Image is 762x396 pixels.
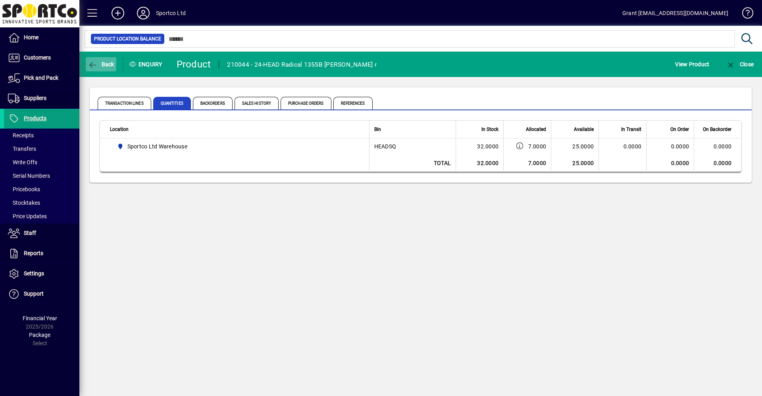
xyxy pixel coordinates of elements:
span: Home [24,34,38,40]
span: On Order [670,125,689,134]
td: HEADSQ [369,138,456,154]
button: Back [86,57,116,71]
span: On Backorder [703,125,731,134]
a: Transfers [4,142,79,156]
span: Sportco Ltd Warehouse [114,142,360,151]
app-page-header-button: Back [79,57,123,71]
span: View Product [675,58,709,71]
app-page-header-button: Close enquiry [718,57,762,71]
span: Package [29,332,50,338]
span: Allocated [526,125,546,134]
button: Close [724,57,756,71]
td: 0.0000 [694,154,741,172]
span: In Stock [481,125,498,134]
span: Close [726,61,754,67]
td: 7.0000 [503,154,551,172]
span: Write Offs [8,159,37,165]
button: View Product [673,57,711,71]
a: Stocktakes [4,196,79,210]
a: Reports [4,244,79,263]
span: Sales History [235,97,279,110]
span: Receipts [8,132,34,138]
span: Pick and Pack [24,75,58,81]
span: Reports [24,250,43,256]
span: Back [88,61,114,67]
a: Customers [4,48,79,68]
span: Settings [24,270,44,277]
td: 0.0000 [646,154,694,172]
td: 32.0000 [456,154,503,172]
a: Support [4,284,79,304]
a: Staff [4,223,79,243]
a: Suppliers [4,88,79,108]
span: Staff [24,230,36,236]
td: 25.0000 [551,154,598,172]
div: 210044 - 24-HEAD Radical 135SB [PERSON_NAME] r [227,58,377,71]
div: Grant [EMAIL_ADDRESS][DOMAIN_NAME] [622,7,728,19]
span: References [333,97,373,110]
span: Backorders [193,97,233,110]
span: Suppliers [24,95,46,101]
span: Transfers [8,146,36,152]
span: Customers [24,54,51,61]
span: Financial Year [23,315,57,321]
span: 7.0000 [528,142,546,150]
span: 0.0000 [671,142,689,150]
td: 32.0000 [456,138,503,154]
span: Product Location Balance [94,35,161,43]
div: Product [177,58,211,71]
td: 25.0000 [551,138,598,154]
a: Pricebooks [4,183,79,196]
a: Knowledge Base [736,2,752,27]
span: Products [24,115,46,121]
span: 0.0000 [623,143,642,150]
span: Support [24,290,44,297]
span: Sportco Ltd Warehouse [127,142,187,150]
span: Serial Numbers [8,173,50,179]
a: Serial Numbers [4,169,79,183]
span: Location [110,125,129,134]
span: Purchase Orders [281,97,331,110]
span: Bin [374,125,381,134]
span: In Transit [621,125,641,134]
div: Enquiry [123,58,171,71]
div: Sportco Ltd [156,7,186,19]
span: Quantities [153,97,191,110]
span: Pricebooks [8,186,40,192]
a: Price Updates [4,210,79,223]
span: Available [574,125,594,134]
td: Total [369,154,456,172]
a: Write Offs [4,156,79,169]
button: Add [105,6,131,20]
a: Pick and Pack [4,68,79,88]
a: Home [4,28,79,48]
button: Profile [131,6,156,20]
span: Stocktakes [8,200,40,206]
td: 0.0000 [694,138,741,154]
span: Price Updates [8,213,47,219]
a: Settings [4,264,79,284]
a: Receipts [4,129,79,142]
span: Transaction Lines [98,97,151,110]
